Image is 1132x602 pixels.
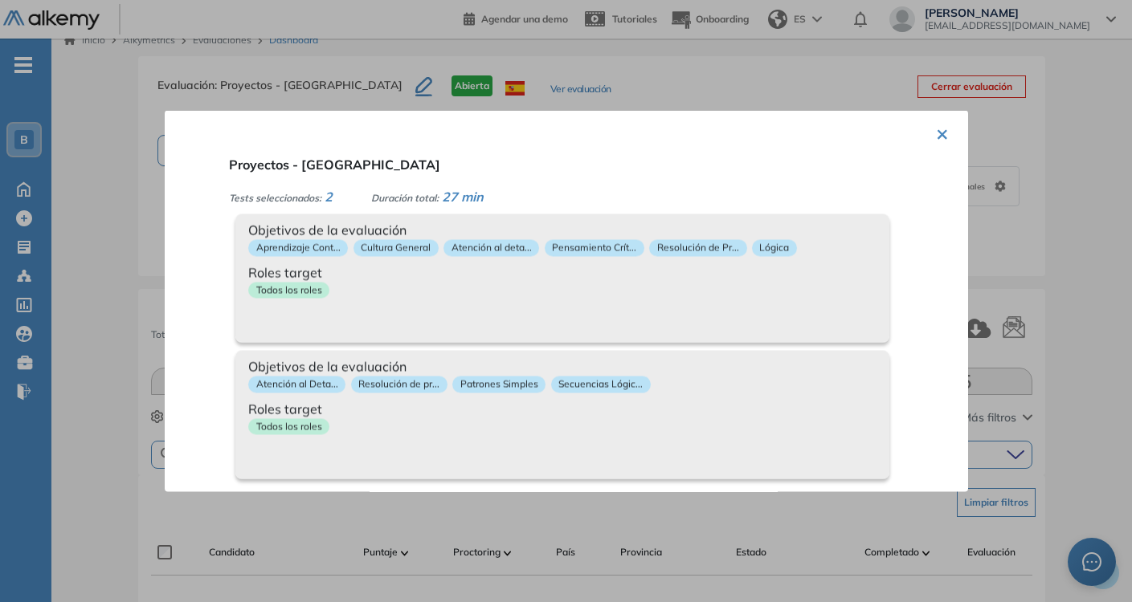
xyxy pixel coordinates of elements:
p: Todos los roles [248,282,329,299]
p: Pensamiento Crít... [544,240,644,257]
span: Duración total: [371,192,439,204]
p: Cultura General [353,240,438,257]
span: Objetivos de la evaluación [248,221,877,240]
p: Atención al deta... [443,240,539,257]
span: Roles target [248,399,877,418]
p: Aprendizaje Cont... [248,240,348,257]
span: Objetivos de la evaluación [248,357,877,376]
p: Atención al Deta... [248,376,345,393]
p: Lógica [751,240,796,257]
button: × [936,117,949,148]
p: Secuencias Lógic... [550,376,650,393]
p: Todos los roles [248,418,329,435]
span: 2 [325,189,333,205]
p: Resolución de Pr... [649,240,746,257]
p: Resolución de pr... [350,376,447,393]
span: Roles target [248,262,877,282]
span: Proyectos - [GEOGRAPHIC_DATA] [229,157,440,173]
span: Tests seleccionados: [229,192,321,204]
span: 27 min [442,189,484,205]
p: Patrones Simples [452,376,546,393]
